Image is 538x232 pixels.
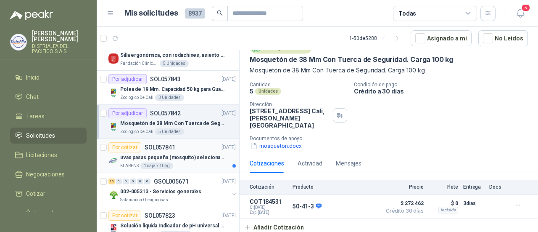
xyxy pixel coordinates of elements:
p: SOL057842 [150,110,181,116]
button: No Leídos [478,30,528,46]
p: Documentos de apoyo [250,136,535,141]
div: Por adjudicar [108,108,147,118]
p: Entrega [463,184,484,190]
span: Exp: [DATE] [250,210,287,215]
img: Company Logo [108,88,119,98]
span: C: [DATE] [250,205,287,210]
p: 3 días [463,198,484,208]
a: Por adjudicarSOL057843[DATE] Company LogoPolea de 19 Mm. Capacidad 50 kg para Guaya. Cable O [GEO... [97,71,239,105]
img: Company Logo [108,156,119,166]
p: KLARENS [120,163,139,169]
p: [STREET_ADDRESS] Cali , [PERSON_NAME][GEOGRAPHIC_DATA] [250,107,330,129]
a: Por cotizarSOL057841[DATE] Company Logouvas pasas pequeña (mosquito) selecionadaKLARENS1 caja x 1... [97,139,239,173]
a: Solicitudes [10,128,87,144]
div: 5 Unidades [155,128,184,135]
img: Company Logo [11,34,26,50]
button: mosqueton.docx [250,141,303,150]
a: Chat [10,89,87,105]
p: Producto [293,184,377,190]
p: 002-005313 - Servicios generales [120,188,201,196]
a: Negociaciones [10,166,87,182]
button: Asignado a mi [411,30,472,46]
p: 50-41-3 [293,203,322,211]
p: Mosquetón de 38 Mm Con Tuerca de Seguridad. Carga 100 kg [120,120,225,128]
p: Silla ergonómica, con rodachines, asiento ajustable en altura, espaldar alto, [120,51,225,59]
span: Inicio [26,73,40,82]
div: 0 [144,179,150,184]
p: DISTRIALFA DEL PACIFICO S.A.S. [32,44,87,54]
p: uvas pasas pequeña (mosquito) selecionada [120,154,225,162]
div: 0 [130,179,136,184]
p: Cotización [250,184,287,190]
a: 13 0 0 0 0 0 GSOL005671[DATE] Company Logo002-005313 - Servicios generalesSalamanca Oleaginosas SAS [108,176,237,203]
a: Por adjudicarSOL057842[DATE] Company LogoMosquetón de 38 Mm Con Tuerca de Seguridad. Carga 100 kg... [97,105,239,139]
p: SOL057843 [150,76,181,82]
span: $ 272.462 [382,198,424,208]
a: Tareas [10,108,87,124]
h1: Mis solicitudes [124,7,178,19]
span: Tareas [26,112,45,121]
p: Mosquetón de 38 Mm Con Tuerca de Seguridad. Carga 100 kg [250,55,453,64]
div: 1 - 50 de 5288 [349,32,404,45]
div: 0 [123,179,129,184]
span: Chat [26,92,39,101]
span: Negociaciones [26,170,65,179]
div: Incluido [438,207,458,213]
p: [DATE] [222,178,236,186]
p: Solución liquida Indicador de pH universal de 500ml o 20 de 25ml (no tiras de papel) [120,222,225,230]
p: Docs [489,184,506,190]
p: Polea de 19 Mm. Capacidad 50 kg para Guaya. Cable O [GEOGRAPHIC_DATA] [120,85,225,93]
p: Salamanca Oleaginosas SAS [120,197,173,203]
p: [DATE] [222,75,236,83]
div: Cotizaciones [250,159,284,168]
div: 3 Unidades [155,94,184,101]
p: Crédito a 30 días [354,88,535,95]
p: 5 [250,88,253,95]
span: search [217,10,223,16]
p: [DATE] [222,144,236,152]
div: 13 [108,179,115,184]
p: Zoologico De Cali [120,128,153,135]
a: Órdenes de Compra [10,205,87,230]
div: Por cotizar [108,142,141,152]
a: Por adjudicarSOL057847[DATE] Company LogoSilla ergonómica, con rodachines, asiento ajustable en a... [97,37,239,71]
p: [DATE] [222,109,236,117]
span: Órdenes de Compra [26,208,79,227]
img: Company Logo [108,53,119,64]
span: 5 [521,4,530,12]
div: Por cotizar [108,211,141,221]
img: Company Logo [108,190,119,200]
div: Por adjudicar [108,74,147,84]
p: [DATE] [222,212,236,220]
span: Cotizar [26,189,45,198]
div: Unidades [255,88,281,95]
p: [PERSON_NAME] [PERSON_NAME] [32,30,87,42]
button: 5 [513,6,528,21]
span: Solicitudes [26,131,55,140]
div: Actividad [298,159,322,168]
span: Licitaciones [26,150,57,160]
p: Cantidad [250,82,347,88]
span: Crédito 30 días [382,208,424,213]
div: 5 Unidades [160,60,189,67]
p: Fundación Clínica Shaio [120,60,158,67]
div: Mensajes [336,159,361,168]
p: Condición de pago [354,82,535,88]
p: Flete [429,184,458,190]
p: Zoologico De Cali [120,94,153,101]
p: Dirección [250,101,330,107]
a: Inicio [10,69,87,85]
a: Cotizar [10,186,87,202]
p: SOL057823 [145,213,175,219]
p: Mosquetón de 38 Mm Con Tuerca de Seguridad. Carga 100 kg [250,66,528,75]
p: COT184531 [250,198,287,205]
p: $ 0 [429,198,458,208]
img: Company Logo [108,122,119,132]
p: Precio [382,184,424,190]
p: GSOL005671 [154,179,189,184]
p: SOL057841 [145,144,175,150]
div: 0 [116,179,122,184]
img: Logo peakr [10,10,53,20]
a: Licitaciones [10,147,87,163]
div: Todas [398,9,416,18]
